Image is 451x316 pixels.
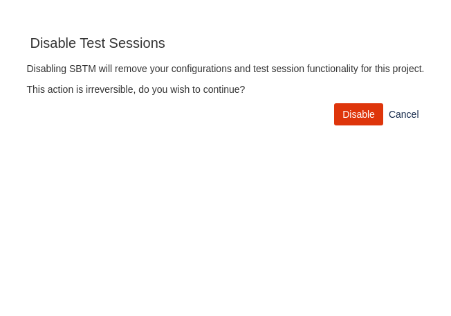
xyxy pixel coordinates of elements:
[26,82,424,96] p: This action is irreversible, do you wish to continue?
[30,33,165,53] h3: Disable Test Sessions
[342,103,375,125] span: Disable
[383,103,425,125] a: Cancel
[334,103,383,125] button: Disable
[26,62,424,76] p: Disabling SBTM will remove your configurations and test session functionality for this project.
